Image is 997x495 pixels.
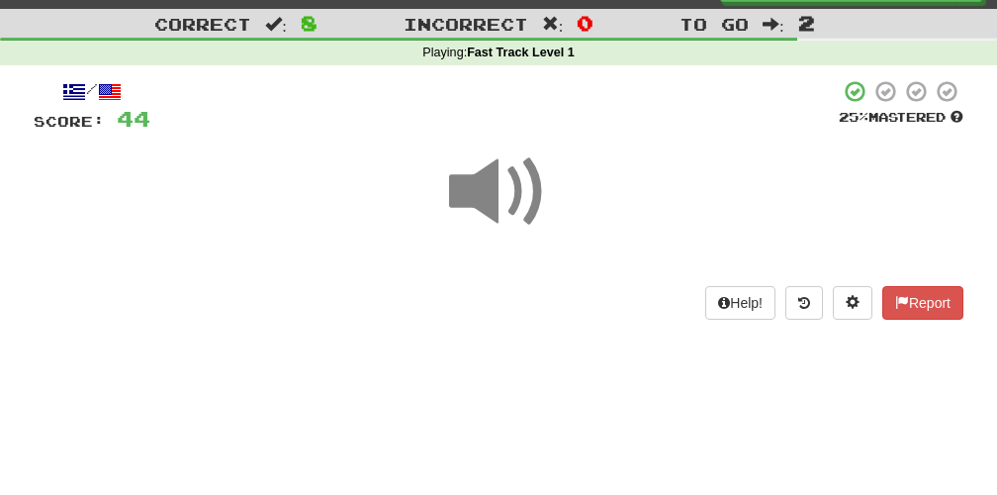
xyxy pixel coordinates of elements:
[705,286,775,320] button: Help!
[404,14,528,34] span: Incorrect
[680,14,749,34] span: To go
[785,286,823,320] button: Round history (alt+y)
[542,16,564,33] span: :
[763,16,784,33] span: :
[265,16,287,33] span: :
[34,79,150,104] div: /
[839,109,963,127] div: Mastered
[882,286,963,320] button: Report
[577,11,593,35] span: 0
[301,11,317,35] span: 8
[839,109,868,125] span: 25 %
[154,14,251,34] span: Correct
[117,106,150,131] span: 44
[34,113,105,130] span: Score:
[798,11,815,35] span: 2
[467,46,575,59] strong: Fast Track Level 1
